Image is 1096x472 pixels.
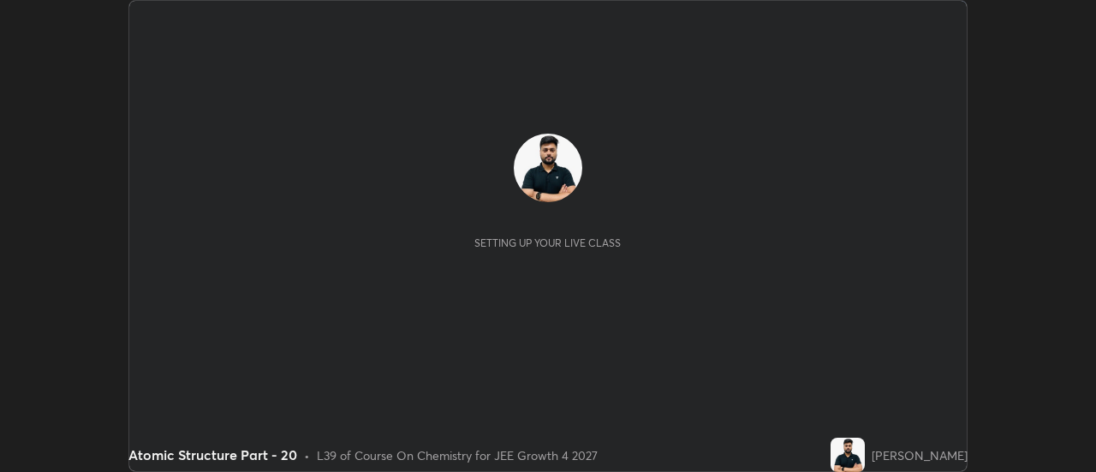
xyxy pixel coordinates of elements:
[317,446,598,464] div: L39 of Course On Chemistry for JEE Growth 4 2027
[514,134,582,202] img: 8394fe8a1e6941218e61db61d39fec43.jpg
[128,445,297,465] div: Atomic Structure Part - 20
[872,446,968,464] div: [PERSON_NAME]
[831,438,865,472] img: 8394fe8a1e6941218e61db61d39fec43.jpg
[304,446,310,464] div: •
[474,236,621,249] div: Setting up your live class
